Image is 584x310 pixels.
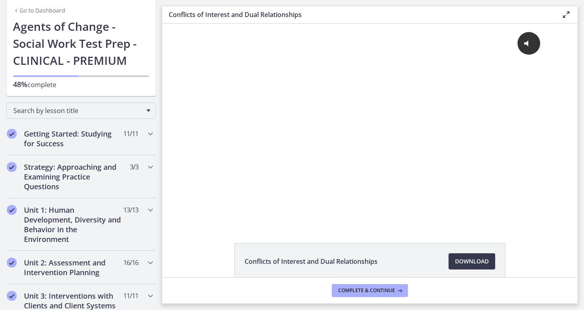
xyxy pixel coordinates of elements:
[123,205,138,215] span: 13 / 13
[169,10,548,19] h3: Conflicts of Interest and Dual Relationships
[338,287,395,294] span: Complete & continue
[13,79,28,89] span: 48%
[130,162,138,172] span: 3 / 3
[24,162,123,191] h2: Strategy: Approaching and Examining Practice Questions
[7,162,17,172] i: Completed
[24,258,123,277] h2: Unit 2: Assessment and Intervention Planning
[13,79,149,90] p: complete
[7,205,17,215] i: Completed
[123,129,138,139] span: 11 / 11
[13,18,149,69] h1: Agents of Change - Social Work Test Prep - CLINICAL - PREMIUM
[24,129,123,148] h2: Getting Started: Studying for Success
[455,257,489,266] span: Download
[245,257,378,266] span: Conflicts of Interest and Dual Relationships
[13,106,142,115] span: Search by lesson title
[6,103,156,119] div: Search by lesson title
[123,291,138,301] span: 11 / 11
[24,205,123,244] h2: Unit 1: Human Development, Diversity and Behavior in the Environment
[332,284,408,297] button: Complete & continue
[449,253,495,269] a: Download
[123,258,138,267] span: 16 / 16
[162,24,578,224] iframe: Video Lesson
[7,129,17,139] i: Completed
[7,258,17,267] i: Completed
[13,6,65,15] a: Go to Dashboard
[7,291,17,301] i: Completed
